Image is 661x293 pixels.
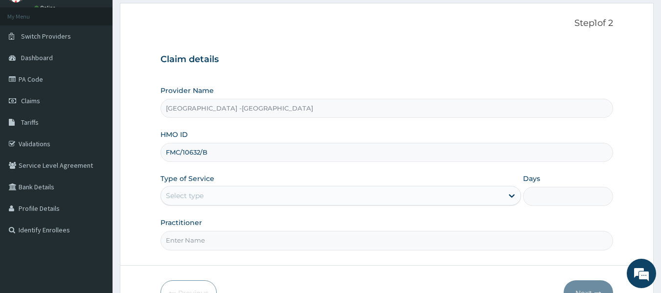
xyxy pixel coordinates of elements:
[523,174,540,183] label: Days
[160,86,214,95] label: Provider Name
[160,18,614,29] p: Step 1 of 2
[160,130,188,139] label: HMO ID
[21,118,39,127] span: Tariffs
[160,231,614,250] input: Enter Name
[34,4,58,11] a: Online
[160,54,614,65] h3: Claim details
[166,191,204,201] div: Select type
[160,143,614,162] input: Enter HMO ID
[21,53,53,62] span: Dashboard
[21,32,71,41] span: Switch Providers
[160,174,214,183] label: Type of Service
[160,218,202,227] label: Practitioner
[21,96,40,105] span: Claims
